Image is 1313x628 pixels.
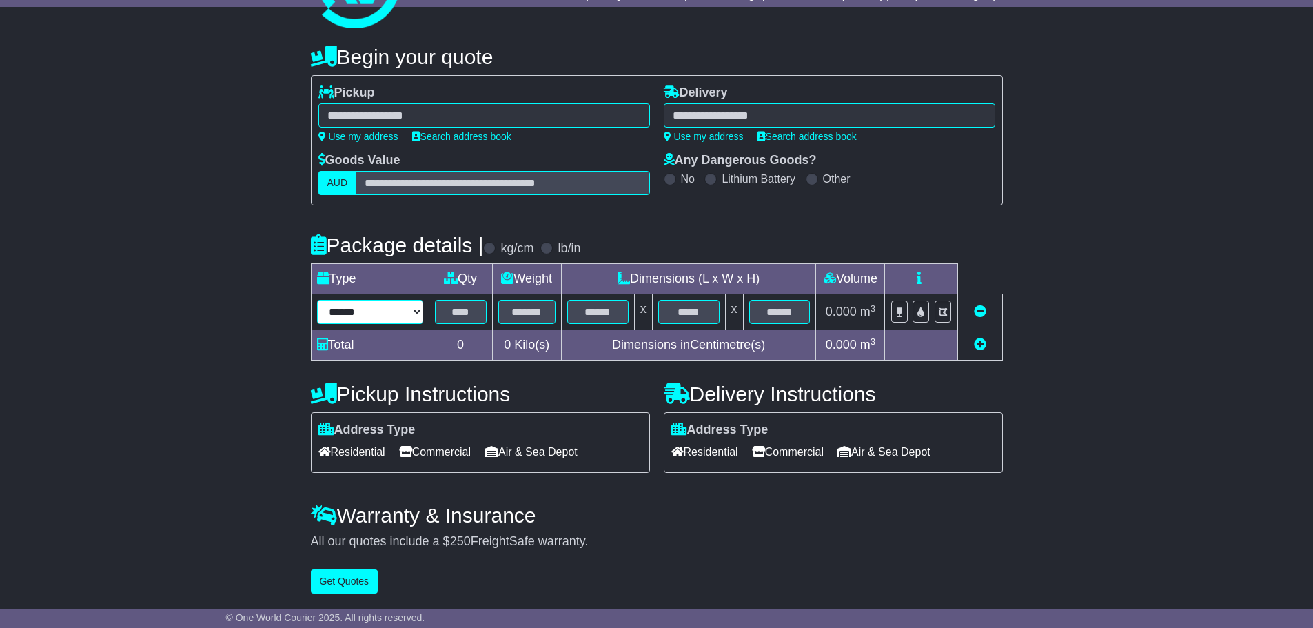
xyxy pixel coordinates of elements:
[429,330,492,361] td: 0
[860,338,876,352] span: m
[504,338,511,352] span: 0
[871,336,876,347] sup: 3
[974,338,986,352] a: Add new item
[681,172,695,185] label: No
[311,234,484,256] h4: Package details |
[561,330,816,361] td: Dimensions in Centimetre(s)
[492,264,561,294] td: Weight
[757,131,857,142] a: Search address book
[311,383,650,405] h4: Pickup Instructions
[837,441,930,463] span: Air & Sea Depot
[492,330,561,361] td: Kilo(s)
[318,441,385,463] span: Residential
[318,171,357,195] label: AUD
[485,441,578,463] span: Air & Sea Depot
[671,423,769,438] label: Address Type
[311,534,1003,549] div: All our quotes include a $ FreightSafe warranty.
[664,85,728,101] label: Delivery
[664,131,744,142] a: Use my address
[826,305,857,318] span: 0.000
[226,612,425,623] span: © One World Courier 2025. All rights reserved.
[429,264,492,294] td: Qty
[311,45,1003,68] h4: Begin your quote
[671,441,738,463] span: Residential
[318,85,375,101] label: Pickup
[399,441,471,463] span: Commercial
[722,172,795,185] label: Lithium Battery
[974,305,986,318] a: Remove this item
[318,131,398,142] a: Use my address
[318,423,416,438] label: Address Type
[725,294,743,330] td: x
[860,305,876,318] span: m
[558,241,580,256] label: lb/in
[318,153,400,168] label: Goods Value
[450,534,471,548] span: 250
[311,569,378,594] button: Get Quotes
[816,264,885,294] td: Volume
[561,264,816,294] td: Dimensions (L x W x H)
[823,172,851,185] label: Other
[664,153,817,168] label: Any Dangerous Goods?
[752,441,824,463] span: Commercial
[412,131,511,142] a: Search address book
[634,294,652,330] td: x
[871,303,876,314] sup: 3
[500,241,533,256] label: kg/cm
[311,330,429,361] td: Total
[311,504,1003,527] h4: Warranty & Insurance
[826,338,857,352] span: 0.000
[664,383,1003,405] h4: Delivery Instructions
[311,264,429,294] td: Type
